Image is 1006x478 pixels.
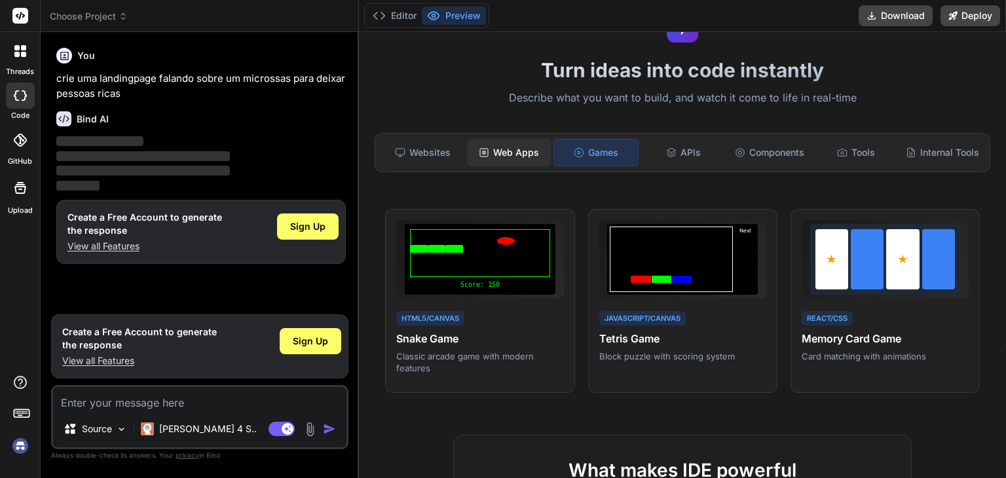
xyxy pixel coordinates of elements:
div: JavaScript/Canvas [599,311,686,326]
span: Choose Project [50,10,128,23]
button: Preview [422,7,486,25]
div: Websites [381,139,464,166]
button: Download [859,5,933,26]
label: GitHub [8,156,32,167]
h1: Turn ideas into code instantly [367,58,998,82]
div: Internal Tools [901,139,984,166]
h4: Memory Card Game [802,331,969,346]
p: Describe what you want to build, and watch it come to life in real-time [367,90,998,107]
img: Claude 4 Sonnet [141,422,154,435]
button: Editor [367,7,422,25]
img: Pick Models [116,424,127,435]
div: Score: 150 [410,280,550,289]
p: Block puzzle with scoring system [599,350,766,362]
p: crie uma landingpage falando sobre um microssas para deixar pessoas ricas [56,71,346,101]
h6: You [77,49,95,62]
label: code [11,110,29,121]
span: privacy [176,451,199,459]
span: ‌ [56,151,230,161]
span: ‌ [56,166,230,175]
h6: Bind AI [77,113,109,126]
p: Source [82,422,112,435]
div: Components [728,139,811,166]
span: Sign Up [293,335,328,348]
div: Next [736,227,755,292]
div: Games [553,139,639,166]
div: APIs [641,139,725,166]
p: [PERSON_NAME] 4 S.. [159,422,257,435]
img: icon [323,422,336,435]
p: Card matching with animations [802,350,969,362]
label: threads [6,66,34,77]
label: Upload [8,205,33,216]
h1: Create a Free Account to generate the response [67,211,222,237]
img: signin [9,435,31,457]
p: Classic arcade game with modern features [396,350,563,374]
p: Always double-check its answers. Your in Bind [51,449,348,462]
button: Deploy [941,5,1000,26]
div: Web Apps [467,139,551,166]
h4: Snake Game [396,331,563,346]
h1: Create a Free Account to generate the response [62,325,217,352]
div: Tools [814,139,898,166]
span: ‌ [56,136,143,146]
img: attachment [303,422,318,437]
p: View all Features [62,354,217,367]
div: HTML5/Canvas [396,311,464,326]
span: Sign Up [290,220,326,233]
div: React/CSS [802,311,853,326]
span: ‌ [56,181,100,191]
p: View all Features [67,240,222,253]
h4: Tetris Game [599,331,766,346]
